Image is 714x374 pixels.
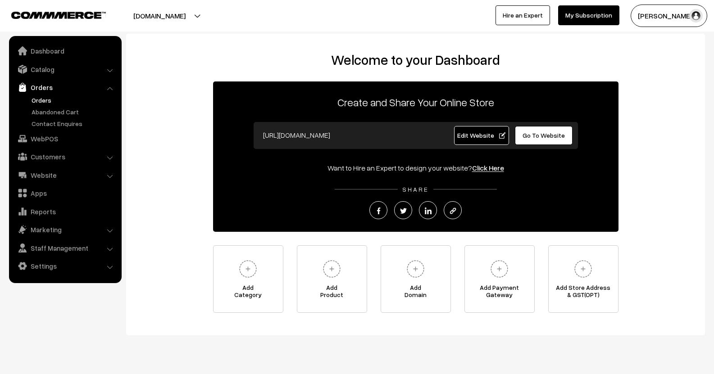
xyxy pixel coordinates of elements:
[11,258,118,274] a: Settings
[11,12,106,18] img: COMMMERCE
[102,5,217,27] button: [DOMAIN_NAME]
[11,185,118,201] a: Apps
[297,245,367,313] a: AddProduct
[319,257,344,281] img: plus.svg
[487,257,512,281] img: plus.svg
[11,240,118,256] a: Staff Management
[11,43,118,59] a: Dashboard
[457,131,505,139] span: Edit Website
[403,257,428,281] img: plus.svg
[11,167,118,183] a: Website
[689,9,703,23] img: user
[548,245,618,313] a: Add Store Address& GST(OPT)
[11,221,118,238] a: Marketing
[464,245,535,313] a: Add PaymentGateway
[213,162,618,173] div: Want to Hire an Expert to design your website?
[381,245,451,313] a: AddDomain
[472,163,504,172] a: Click Here
[631,5,707,27] button: [PERSON_NAME]
[11,79,118,95] a: Orders
[29,95,118,105] a: Orders
[558,5,619,25] a: My Subscription
[135,52,696,68] h2: Welcome to your Dashboard
[11,61,118,77] a: Catalog
[515,126,573,145] a: Go To Website
[214,284,283,302] span: Add Category
[571,257,596,281] img: plus.svg
[523,131,565,139] span: Go To Website
[496,5,550,25] a: Hire an Expert
[29,119,118,128] a: Contact Enquires
[398,185,433,193] span: SHARE
[297,284,367,302] span: Add Product
[11,9,90,20] a: COMMMERCE
[236,257,260,281] img: plus.svg
[213,245,283,313] a: AddCategory
[11,149,118,165] a: Customers
[213,94,618,110] p: Create and Share Your Online Store
[454,126,509,145] a: Edit Website
[29,107,118,117] a: Abandoned Cart
[11,203,118,220] a: Reports
[381,284,450,302] span: Add Domain
[465,284,534,302] span: Add Payment Gateway
[11,131,118,147] a: WebPOS
[549,284,618,302] span: Add Store Address & GST(OPT)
